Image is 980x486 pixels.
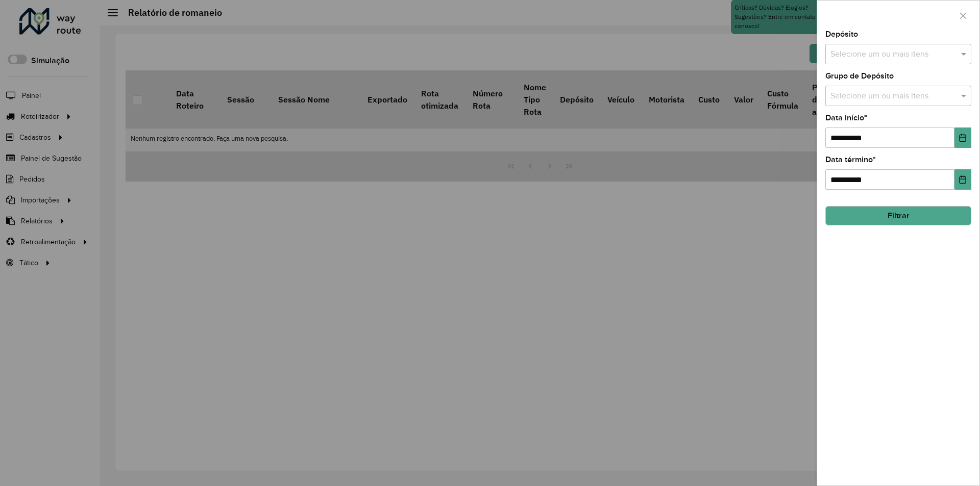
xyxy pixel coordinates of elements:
[825,70,894,82] label: Grupo de Depósito
[825,28,858,40] label: Depósito
[825,154,876,166] label: Data término
[825,112,867,124] label: Data início
[954,127,971,148] button: Choose Date
[954,169,971,190] button: Choose Date
[825,206,971,225] button: Filtrar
